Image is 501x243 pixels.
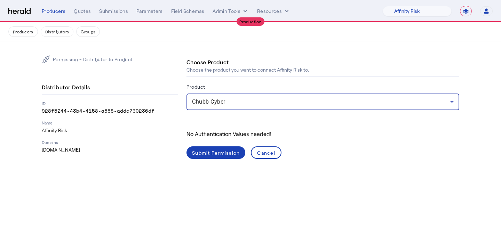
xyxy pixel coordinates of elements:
[42,100,178,106] p: ID
[192,98,225,105] span: Chubb Cyber
[237,17,264,26] div: Production
[42,146,178,153] p: [DOMAIN_NAME]
[257,149,275,156] div: Cancel
[136,8,163,15] div: Parameters
[186,84,205,90] label: Product
[251,146,281,159] button: Cancel
[76,26,100,37] button: Groups
[213,8,249,15] button: internal dropdown menu
[186,66,309,73] p: Choose the product you want to connect Affinity Risk to.
[42,139,178,145] p: Domains
[53,56,133,63] p: Permission - Distributor to Product
[192,149,240,156] div: Submit Permission
[42,83,93,91] h4: Distributor Details
[171,8,205,15] div: Field Schemas
[42,120,178,125] p: Name
[186,58,229,66] h4: Choose Product
[257,8,290,15] button: Resources dropdown menu
[42,127,178,134] p: Affinity Risk
[99,8,128,15] div: Submissions
[186,146,245,159] button: Submit Permission
[41,26,74,37] button: Distributors
[74,8,91,15] div: Quotes
[186,130,459,138] div: No Authentication Values needed!
[8,26,38,37] button: Producers
[8,8,31,15] img: Herald Logo
[42,8,65,15] div: Producers
[42,107,178,114] p: 928f5244-43b4-4158-a558-addc730236df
